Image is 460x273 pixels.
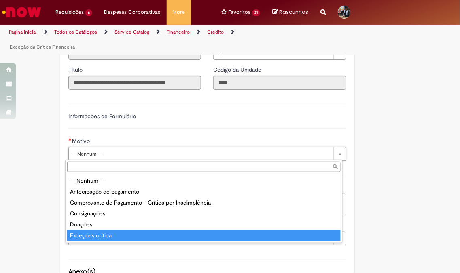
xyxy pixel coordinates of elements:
[66,174,342,243] ul: Motivo
[67,186,341,197] div: Antecipação de pagamento
[67,208,341,219] div: Consignações
[67,175,341,186] div: -- Nenhum --
[67,230,341,241] div: Exceções crítica
[67,219,341,230] div: Doações
[67,197,341,208] div: Comprovante de Pagamento - Crítica por Inadimplência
